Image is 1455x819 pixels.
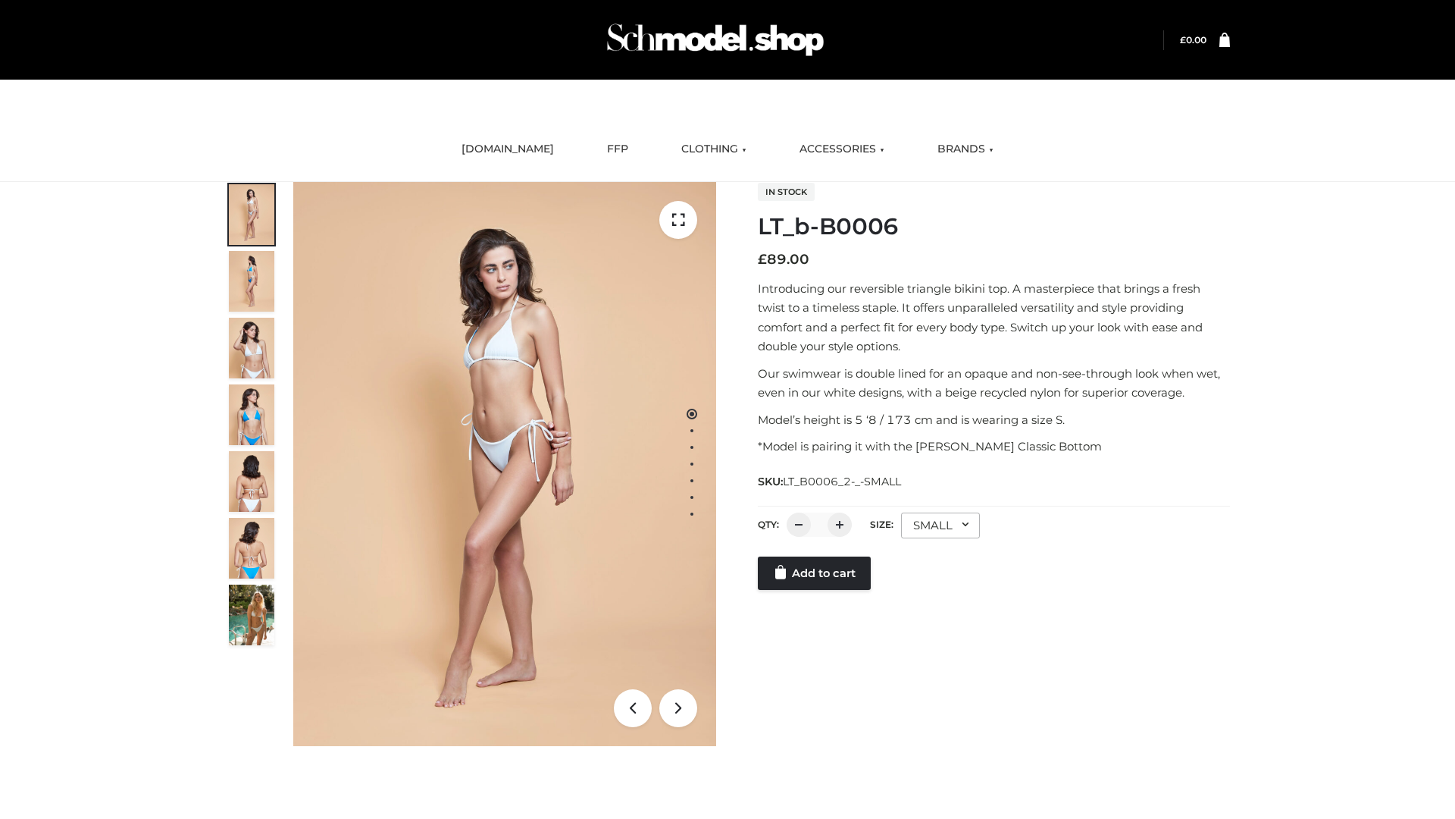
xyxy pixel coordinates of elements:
img: ArielClassicBikiniTop_CloudNine_AzureSky_OW114ECO_1-scaled.jpg [229,184,274,245]
a: ACCESSORIES [788,133,896,166]
img: Schmodel Admin 964 [602,10,829,70]
bdi: 89.00 [758,251,809,268]
p: Our swimwear is double lined for an opaque and non-see-through look when wet, even in our white d... [758,364,1230,403]
p: *Model is pairing it with the [PERSON_NAME] Classic Bottom [758,437,1230,457]
img: ArielClassicBikiniTop_CloudNine_AzureSky_OW114ECO_4-scaled.jpg [229,384,274,445]
bdi: 0.00 [1180,34,1206,45]
img: Arieltop_CloudNine_AzureSky2.jpg [229,585,274,645]
div: SMALL [901,513,980,538]
img: ArielClassicBikiniTop_CloudNine_AzureSky_OW114ECO_3-scaled.jpg [229,318,274,378]
a: Add to cart [758,557,871,590]
img: ArielClassicBikiniTop_CloudNine_AzureSky_OW114ECO_7-scaled.jpg [229,451,274,512]
a: [DOMAIN_NAME] [450,133,565,166]
img: ArielClassicBikiniTop_CloudNine_AzureSky_OW114ECO_8-scaled.jpg [229,518,274,579]
p: Model’s height is 5 ‘8 / 173 cm and is wearing a size S. [758,410,1230,430]
a: FFP [596,133,640,166]
h1: LT_b-B0006 [758,213,1230,240]
label: Size: [870,519,893,530]
img: ArielClassicBikiniTop_CloudNine_AzureSky_OW114ECO_1 [293,182,716,746]
a: CLOTHING [670,133,758,166]
span: £ [1180,34,1186,45]
span: SKU: [758,472,903,491]
a: £0.00 [1180,34,1206,45]
span: £ [758,251,767,268]
img: ArielClassicBikiniTop_CloudNine_AzureSky_OW114ECO_2-scaled.jpg [229,251,274,312]
label: QTY: [758,519,779,530]
span: In stock [758,183,815,201]
p: Introducing our reversible triangle bikini top. A masterpiece that brings a fresh twist to a time... [758,279,1230,356]
a: BRANDS [926,133,1005,166]
span: LT_B0006_2-_-SMALL [783,475,901,488]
